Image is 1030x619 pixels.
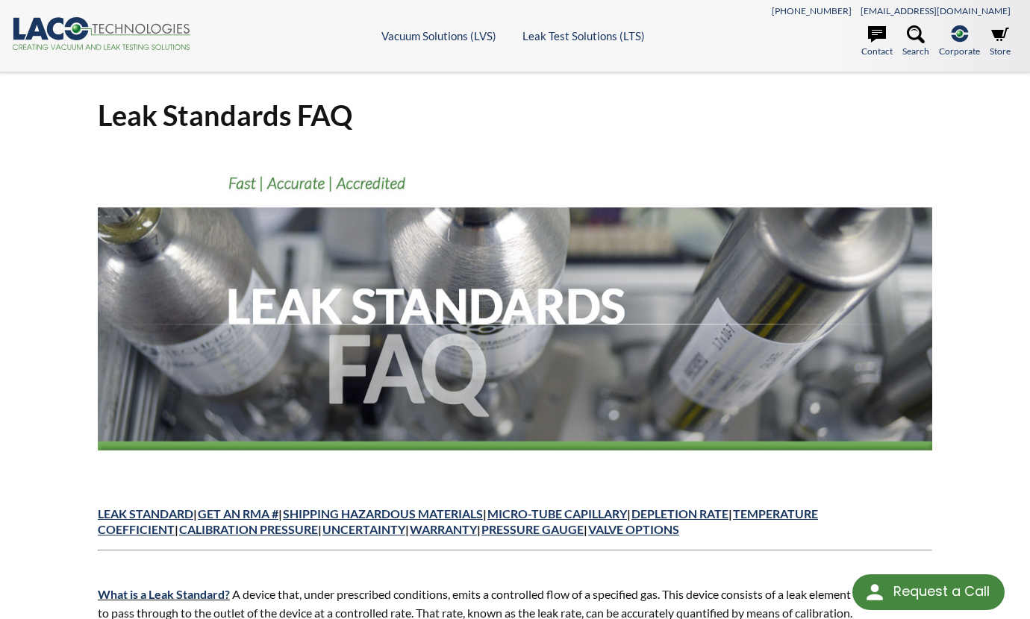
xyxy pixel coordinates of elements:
[852,574,1005,610] div: Request a Call
[179,522,318,536] a: CALIBRATION PRESSURE
[98,506,193,521] a: Leak Standard
[410,522,477,536] a: WARRANTY
[588,522,679,536] a: VALVE OPTIONS
[893,574,990,609] div: Request a Call
[98,157,932,491] img: 2021-Leak-Standards-FAQ.jpg
[772,5,852,16] a: [PHONE_NUMBER]
[861,25,893,58] a: Contact
[322,522,405,536] a: Uncertainty
[98,506,932,538] h4: | | | | | | | | | |
[902,25,929,58] a: Search
[631,506,728,521] a: Depletion Rate
[283,506,483,521] a: Shipping Hazardous Materials
[481,522,584,536] a: PRESSURE GAUGE
[522,29,645,43] a: Leak Test Solutions (LTS)
[863,580,887,604] img: round button
[98,97,932,133] h1: Leak Standards FAQ
[990,25,1011,58] a: Store
[98,506,818,536] a: Temperature Coefficient
[487,506,627,521] a: MICRO-TUBE CAPILLARY
[939,44,980,58] span: Corporate
[381,29,496,43] a: Vacuum Solutions (LVS)
[198,506,278,521] a: Get an RMA #
[98,587,230,601] a: What is a Leak Standard?
[861,5,1011,16] a: [EMAIL_ADDRESS][DOMAIN_NAME]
